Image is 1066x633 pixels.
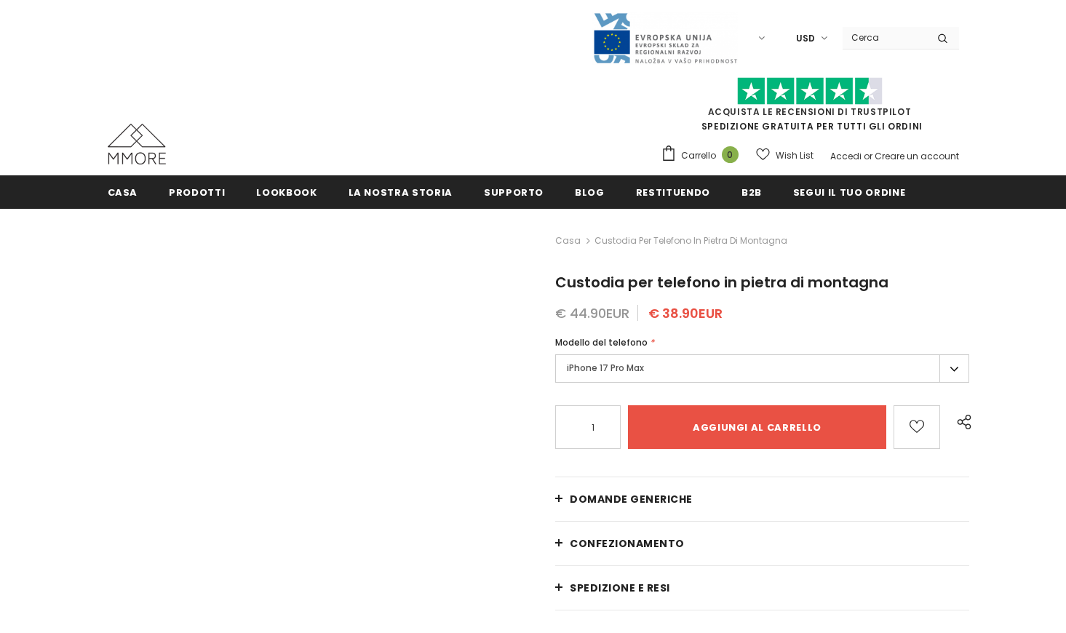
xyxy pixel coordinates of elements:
[575,175,605,208] a: Blog
[875,150,959,162] a: Creare un account
[592,31,738,44] a: Javni Razpis
[555,304,629,322] span: € 44.90EUR
[796,31,815,46] span: USD
[722,146,739,163] span: 0
[169,186,225,199] span: Prodotti
[575,186,605,199] span: Blog
[636,186,710,199] span: Restituendo
[681,148,716,163] span: Carrello
[843,27,926,48] input: Search Site
[256,175,317,208] a: Lookbook
[570,581,670,595] span: Spedizione e resi
[555,232,581,250] a: Casa
[741,186,762,199] span: B2B
[555,477,969,521] a: Domande generiche
[756,143,814,168] a: Wish List
[108,186,138,199] span: Casa
[484,175,544,208] a: supporto
[737,77,883,105] img: Fidati di Pilot Stars
[628,405,886,449] input: Aggiungi al carrello
[256,186,317,199] span: Lookbook
[555,354,969,383] label: iPhone 17 Pro Max
[555,272,888,292] span: Custodia per telefono in pietra di montagna
[592,12,738,65] img: Javni Razpis
[349,175,453,208] a: La nostra storia
[555,522,969,565] a: CONFEZIONAMENTO
[776,148,814,163] span: Wish List
[708,105,912,118] a: Acquista le recensioni di TrustPilot
[570,492,693,506] span: Domande generiche
[661,145,746,167] a: Carrello 0
[108,124,166,164] img: Casi MMORE
[648,304,723,322] span: € 38.90EUR
[741,175,762,208] a: B2B
[594,232,787,250] span: Custodia per telefono in pietra di montagna
[830,150,862,162] a: Accedi
[484,186,544,199] span: supporto
[169,175,225,208] a: Prodotti
[636,175,710,208] a: Restituendo
[108,175,138,208] a: Casa
[793,175,905,208] a: Segui il tuo ordine
[864,150,872,162] span: or
[555,566,969,610] a: Spedizione e resi
[570,536,685,551] span: CONFEZIONAMENTO
[661,84,959,132] span: SPEDIZIONE GRATUITA PER TUTTI GLI ORDINI
[793,186,905,199] span: Segui il tuo ordine
[555,336,648,349] span: Modello del telefono
[349,186,453,199] span: La nostra storia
